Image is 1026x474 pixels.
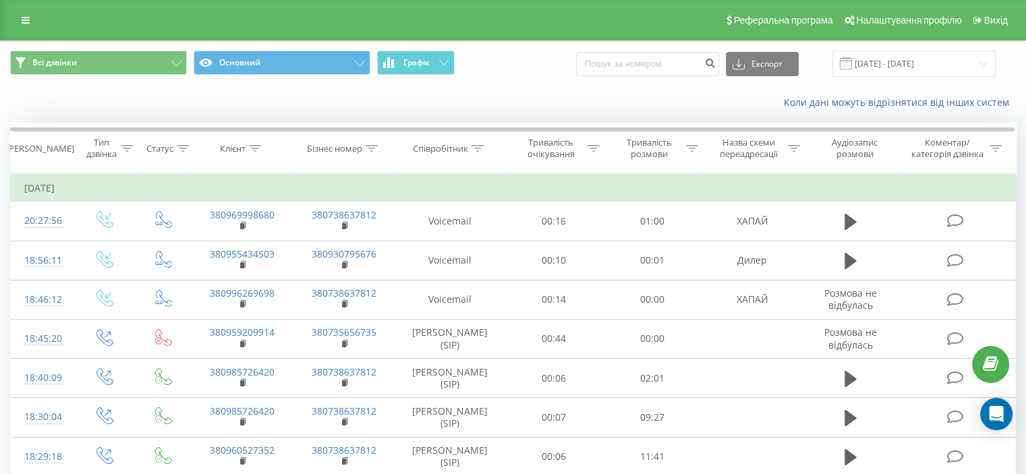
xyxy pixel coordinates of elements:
[603,398,701,437] td: 09:27
[312,208,376,221] a: 380738637812
[194,51,370,75] button: Основний
[603,241,701,280] td: 00:01
[146,143,173,154] div: Статус
[312,365,376,378] a: 380738637812
[24,326,60,352] div: 18:45:20
[907,137,986,160] div: Коментар/категорія дзвінка
[980,398,1013,430] div: Open Intercom Messenger
[24,365,60,391] div: 18:40:09
[312,444,376,456] a: 380738637812
[307,143,362,154] div: Бізнес номер
[603,319,701,358] td: 00:00
[824,287,877,312] span: Розмова не відбулась
[220,143,246,154] div: Клієнт
[24,444,60,470] div: 18:29:18
[24,404,60,430] div: 18:30:04
[395,319,505,358] td: [PERSON_NAME] (SIP)
[395,359,505,398] td: [PERSON_NAME] (SIP)
[824,326,877,351] span: Розмова не відбулась
[603,280,701,319] td: 00:00
[210,208,275,221] a: 380969998680
[395,202,505,241] td: Voicemail
[505,241,603,280] td: 00:10
[377,51,455,75] button: Графік
[603,359,701,398] td: 02:01
[701,280,803,319] td: ХАПАЙ
[24,208,60,234] div: 20:27:56
[210,247,275,260] a: 380955434503
[210,287,275,299] a: 380996269698
[210,365,275,378] a: 380985726420
[24,247,60,274] div: 18:56:11
[312,326,376,338] a: 380735656735
[11,175,1016,202] td: [DATE]
[576,52,719,76] input: Пошук за номером
[505,280,603,319] td: 00:14
[24,287,60,313] div: 18:46:12
[210,326,275,338] a: 380959209914
[413,143,468,154] div: Співробітник
[984,15,1008,26] span: Вихід
[615,137,683,160] div: Тривалість розмови
[210,405,275,417] a: 380985726420
[856,15,961,26] span: Налаштування профілю
[714,137,785,160] div: Назва схеми переадресації
[701,202,803,241] td: ХАПАЙ
[505,319,603,358] td: 00:44
[312,287,376,299] a: 380738637812
[726,52,799,76] button: Експорт
[6,143,74,154] div: [PERSON_NAME]
[403,58,430,67] span: Графік
[395,241,505,280] td: Voicemail
[517,137,585,160] div: Тривалість очікування
[505,359,603,398] td: 00:06
[32,57,77,68] span: Всі дзвінки
[505,202,603,241] td: 00:16
[603,202,701,241] td: 01:00
[312,405,376,417] a: 380738637812
[816,137,894,160] div: Аудіозапис розмови
[505,398,603,437] td: 00:07
[395,280,505,319] td: Voicemail
[701,241,803,280] td: Дилер
[395,398,505,437] td: [PERSON_NAME] (SIP)
[784,96,1016,109] a: Коли дані можуть відрізнятися вiд інших систем
[312,247,376,260] a: 380930795676
[210,444,275,456] a: 380960527352
[734,15,833,26] span: Реферальна програма
[85,137,117,160] div: Тип дзвінка
[10,51,187,75] button: Всі дзвінки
